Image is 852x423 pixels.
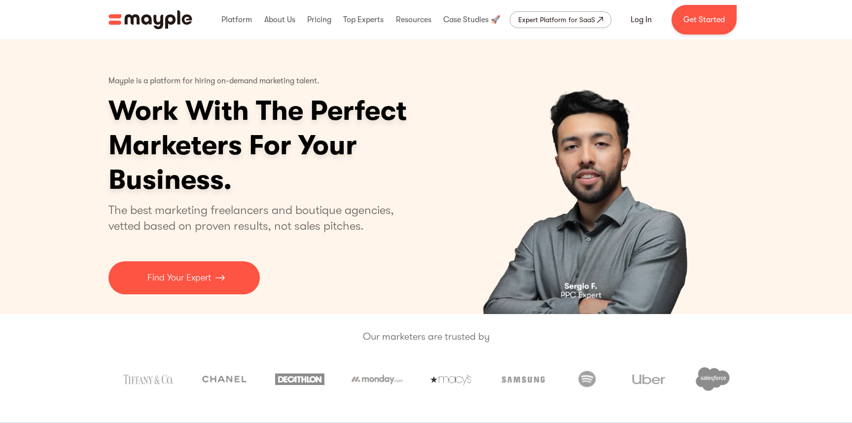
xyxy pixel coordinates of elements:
[393,4,434,35] div: Resources
[518,14,595,26] div: Expert Platform for SaaS
[803,376,852,423] iframe: Chat Widget
[108,202,406,234] p: The best marketing freelancers and boutique agencies, vetted based on proven results, not sales p...
[435,39,744,314] div: carousel
[219,4,254,35] div: Platform
[108,10,192,29] img: Mayple logo
[341,4,386,35] div: Top Experts
[262,4,298,35] div: About Us
[672,5,737,35] a: Get Started
[510,11,611,28] a: Expert Platform for SaaS
[305,4,334,35] div: Pricing
[108,10,192,29] a: home
[619,8,664,32] a: Log In
[147,271,211,284] p: Find Your Expert
[108,69,319,94] p: Mayple is a platform for hiring on-demand marketing talent.
[108,94,483,197] h1: Work With The Perfect Marketers For Your Business.
[435,39,744,314] div: 1 of 4
[108,261,260,294] a: Find Your Expert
